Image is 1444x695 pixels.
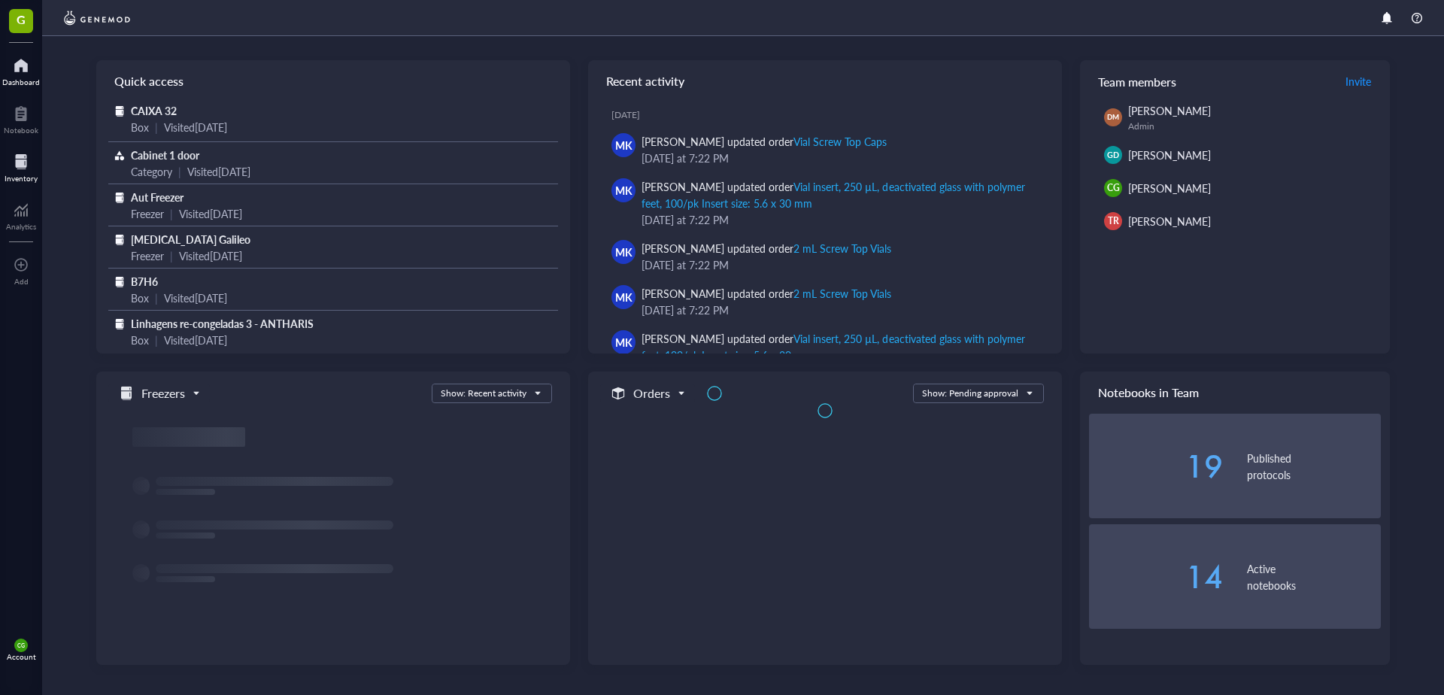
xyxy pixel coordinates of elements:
[633,384,670,402] h5: Orders
[131,316,314,331] span: Linhagens re-congeladas 3 - ANTHARIS
[642,330,1038,363] div: [PERSON_NAME] updated order
[1080,372,1390,414] div: Notebooks in Team
[2,77,40,86] div: Dashboard
[131,290,149,306] div: Box
[131,190,184,205] span: Aut Freezer
[615,289,633,305] span: MK
[5,174,38,183] div: Inventory
[131,332,149,348] div: Box
[2,53,40,86] a: Dashboard
[6,222,36,231] div: Analytics
[642,285,891,302] div: [PERSON_NAME] updated order
[1128,103,1211,118] span: [PERSON_NAME]
[131,119,149,135] div: Box
[1128,147,1211,162] span: [PERSON_NAME]
[170,247,173,264] div: |
[164,119,227,135] div: Visited [DATE]
[155,332,158,348] div: |
[131,274,158,289] span: B7H6
[1080,60,1390,102] div: Team members
[164,290,227,306] div: Visited [DATE]
[178,163,181,180] div: |
[4,102,38,135] a: Notebook
[793,134,887,149] div: Vial Screw Top Caps
[441,387,526,400] div: Show: Recent activity
[615,182,633,199] span: MK
[600,279,1050,324] a: MK[PERSON_NAME] updated order2 mL Screw Top Vials[DATE] at 7:22 PM
[642,256,1038,273] div: [DATE] at 7:22 PM
[642,179,1025,211] div: Vial insert, 250 µL, deactivated glass with polymer feet, 100/pk Insert size: 5.6 x 30 mm
[131,247,164,264] div: Freezer
[1108,214,1119,228] span: TR
[588,60,1062,102] div: Recent activity
[96,60,570,102] div: Quick access
[600,127,1050,172] a: MK[PERSON_NAME] updated orderVial Screw Top Caps[DATE] at 7:22 PM
[1345,74,1371,89] span: Invite
[1247,450,1381,483] div: Published protocols
[642,178,1038,211] div: [PERSON_NAME] updated order
[600,172,1050,234] a: MK[PERSON_NAME] updated orderVial insert, 250 µL, deactivated glass with polymer feet, 100/pk Ins...
[141,384,185,402] h5: Freezers
[793,241,891,256] div: 2 mL Screw Top Vials
[615,137,633,153] span: MK
[1089,562,1223,592] div: 14
[600,324,1050,386] a: MK[PERSON_NAME] updated orderVial insert, 250 µL, deactivated glass with polymer feet, 100/pk Ins...
[170,205,173,222] div: |
[1107,181,1120,195] span: CG
[611,109,1050,121] div: [DATE]
[615,244,633,260] span: MK
[14,277,29,286] div: Add
[922,387,1018,400] div: Show: Pending approval
[131,163,172,180] div: Category
[1247,560,1381,593] div: Active notebooks
[60,9,134,27] img: genemod-logo
[131,147,199,162] span: Cabinet 1 door
[1128,214,1211,229] span: [PERSON_NAME]
[7,652,36,661] div: Account
[1107,149,1119,161] span: GD
[1107,112,1119,123] span: DM
[5,150,38,183] a: Inventory
[793,286,891,301] div: 2 mL Screw Top Vials
[187,163,250,180] div: Visited [DATE]
[642,240,891,256] div: [PERSON_NAME] updated order
[6,198,36,231] a: Analytics
[131,205,164,222] div: Freezer
[179,247,242,264] div: Visited [DATE]
[1128,181,1211,196] span: [PERSON_NAME]
[131,103,177,118] span: CAIXA 32
[4,126,38,135] div: Notebook
[155,119,158,135] div: |
[600,234,1050,279] a: MK[PERSON_NAME] updated order2 mL Screw Top Vials[DATE] at 7:22 PM
[642,133,887,150] div: [PERSON_NAME] updated order
[642,150,1038,166] div: [DATE] at 7:22 PM
[1345,69,1372,93] button: Invite
[642,302,1038,318] div: [DATE] at 7:22 PM
[164,332,227,348] div: Visited [DATE]
[155,290,158,306] div: |
[17,642,25,649] span: CG
[179,205,242,222] div: Visited [DATE]
[642,211,1038,228] div: [DATE] at 7:22 PM
[1128,120,1375,132] div: Admin
[131,232,250,247] span: [MEDICAL_DATA] Galileo
[1089,451,1223,481] div: 19
[17,10,26,29] span: G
